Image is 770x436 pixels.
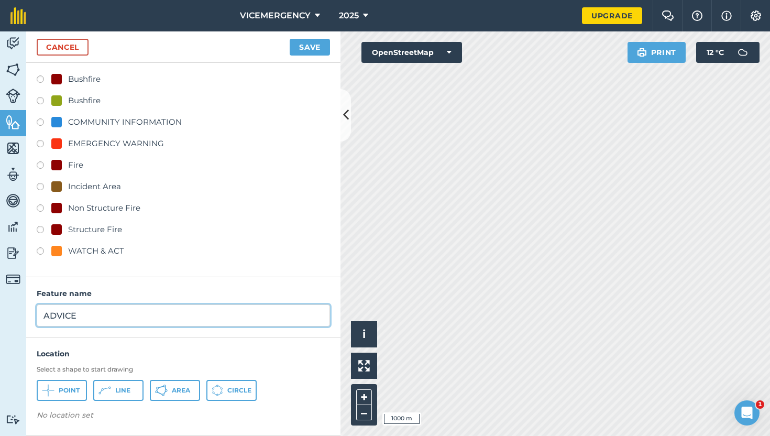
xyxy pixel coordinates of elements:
[6,272,20,287] img: svg+xml;base64,PD94bWwgdmVyc2lvbj0iMS4wIiBlbmNvZGluZz0idXRmLTgiPz4KPCEtLSBHZW5lcmF0b3I6IEFkb2JlIE...
[150,380,200,401] button: Area
[115,386,130,395] span: Line
[68,159,83,171] div: Fire
[59,386,80,395] span: Point
[93,380,144,401] button: Line
[6,245,20,261] img: svg+xml;base64,PD94bWwgdmVyc2lvbj0iMS4wIiBlbmNvZGluZz0idXRmLTgiPz4KPCEtLSBHZW5lcmF0b3I6IEFkb2JlIE...
[637,46,647,59] img: svg+xml;base64,PHN2ZyB4bWxucz0iaHR0cDovL3d3dy53My5vcmcvMjAwMC9zdmciIHdpZHRoPSIxOSIgaGVpZ2h0PSIyNC...
[37,365,330,374] h3: Select a shape to start drawing
[721,9,732,22] img: svg+xml;base64,PHN2ZyB4bWxucz0iaHR0cDovL3d3dy53My5vcmcvMjAwMC9zdmciIHdpZHRoPSIxNyIgaGVpZ2h0PSIxNy...
[628,42,686,63] button: Print
[582,7,642,24] a: Upgrade
[662,10,674,21] img: Two speech bubbles overlapping with the left bubble in the forefront
[10,7,26,24] img: fieldmargin Logo
[362,328,366,341] span: i
[68,73,101,85] div: Bushfire
[756,400,764,409] span: 1
[6,140,20,156] img: svg+xml;base64,PHN2ZyB4bWxucz0iaHR0cDovL3d3dy53My5vcmcvMjAwMC9zdmciIHdpZHRoPSI1NiIgaGVpZ2h0PSI2MC...
[6,193,20,209] img: svg+xml;base64,PD94bWwgdmVyc2lvbj0iMS4wIiBlbmNvZGluZz0idXRmLTgiPz4KPCEtLSBHZW5lcmF0b3I6IEFkb2JlIE...
[68,94,101,107] div: Bushfire
[6,114,20,130] img: svg+xml;base64,PHN2ZyB4bWxucz0iaHR0cDovL3d3dy53My5vcmcvMjAwMC9zdmciIHdpZHRoPSI1NiIgaGVpZ2h0PSI2MC...
[6,36,20,51] img: svg+xml;base64,PD94bWwgdmVyc2lvbj0iMS4wIiBlbmNvZGluZz0idXRmLTgiPz4KPCEtLSBHZW5lcmF0b3I6IEFkb2JlIE...
[6,415,20,424] img: svg+xml;base64,PD94bWwgdmVyc2lvbj0iMS4wIiBlbmNvZGluZz0idXRmLTgiPz4KPCEtLSBHZW5lcmF0b3I6IEFkb2JlIE...
[6,62,20,78] img: svg+xml;base64,PHN2ZyB4bWxucz0iaHR0cDovL3d3dy53My5vcmcvMjAwMC9zdmciIHdpZHRoPSI1NiIgaGVpZ2h0PSI2MC...
[290,39,330,56] button: Save
[68,202,140,214] div: Non Structure Fire
[37,39,89,56] a: Cancel
[356,389,372,405] button: +
[734,400,760,426] iframe: Intercom live chat
[707,42,724,63] span: 12 ° C
[240,9,311,22] span: VICEMERGENCY
[351,321,377,347] button: i
[358,360,370,372] img: Four arrows, one pointing top left, one top right, one bottom right and the last bottom left
[6,167,20,182] img: svg+xml;base64,PD94bWwgdmVyc2lvbj0iMS4wIiBlbmNvZGluZz0idXRmLTgiPz4KPCEtLSBHZW5lcmF0b3I6IEFkb2JlIE...
[37,410,93,420] em: No location set
[691,10,703,21] img: A question mark icon
[68,116,182,128] div: COMMUNITY INFORMATION
[750,10,762,21] img: A cog icon
[37,380,87,401] button: Point
[6,89,20,103] img: svg+xml;base64,PD94bWwgdmVyc2lvbj0iMS4wIiBlbmNvZGluZz0idXRmLTgiPz4KPCEtLSBHZW5lcmF0b3I6IEFkb2JlIE...
[206,380,257,401] button: Circle
[356,405,372,420] button: –
[37,288,330,299] h4: Feature name
[227,386,251,395] span: Circle
[68,137,164,150] div: EMERGENCY WARNING
[172,386,190,395] span: Area
[732,42,753,63] img: svg+xml;base64,PD94bWwgdmVyc2lvbj0iMS4wIiBlbmNvZGluZz0idXRmLTgiPz4KPCEtLSBHZW5lcmF0b3I6IEFkb2JlIE...
[6,219,20,235] img: svg+xml;base64,PD94bWwgdmVyc2lvbj0iMS4wIiBlbmNvZGluZz0idXRmLTgiPz4KPCEtLSBHZW5lcmF0b3I6IEFkb2JlIE...
[68,223,122,236] div: Structure Fire
[696,42,760,63] button: 12 °C
[37,348,330,359] h4: Location
[361,42,462,63] button: OpenStreetMap
[68,245,124,257] div: WATCH & ACT
[68,180,121,193] div: Incident Area
[339,9,359,22] span: 2025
